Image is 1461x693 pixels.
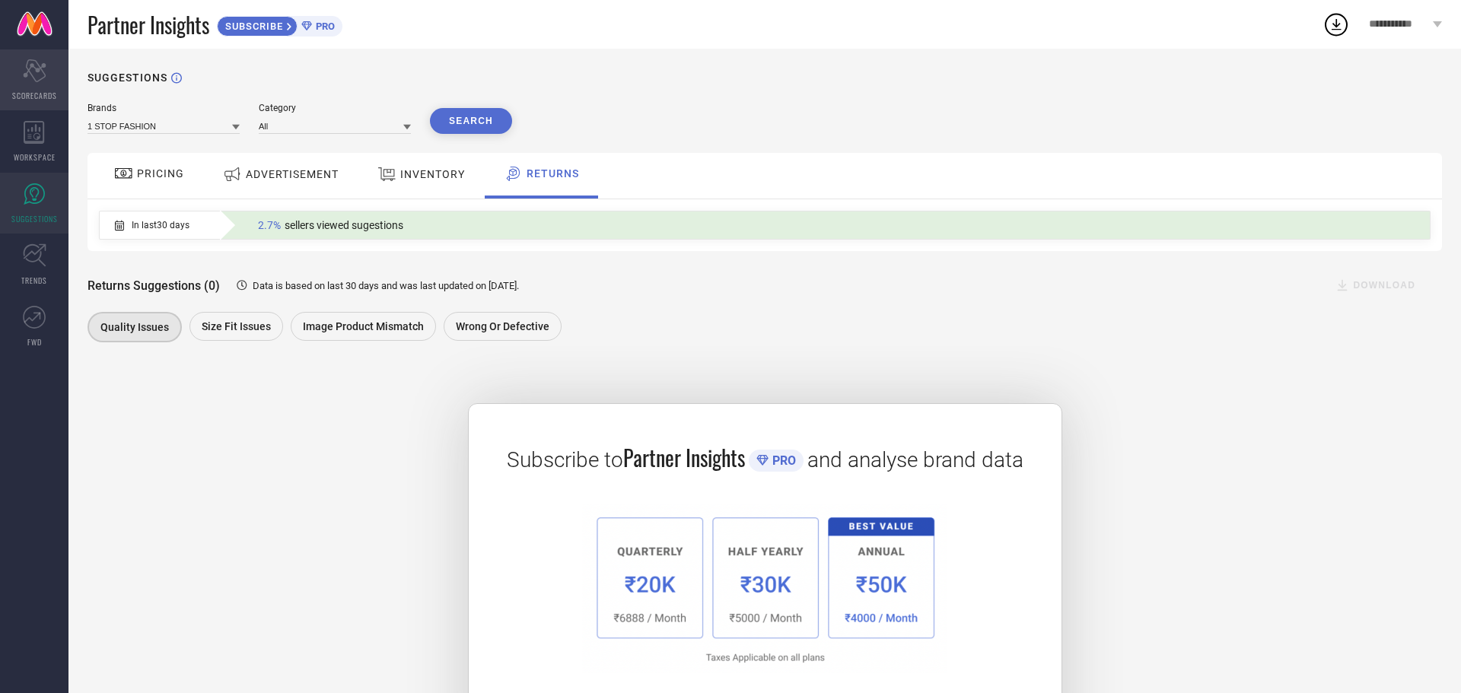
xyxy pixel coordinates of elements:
span: Size fit issues [202,320,271,332]
span: SUBSCRIBE [218,21,287,32]
span: INVENTORY [400,168,465,180]
span: SCORECARDS [12,90,57,101]
div: Percentage of sellers who have viewed suggestions for the current Insight Type [250,215,411,235]
span: Quality issues [100,321,169,333]
span: sellers viewed sugestions [285,219,403,231]
img: 1a6fb96cb29458d7132d4e38d36bc9c7.png [582,504,947,673]
span: PRO [312,21,335,32]
span: Returns Suggestions (0) [88,278,220,293]
button: Search [430,108,512,134]
span: In last 30 days [132,220,189,230]
span: TRENDS [21,275,47,286]
div: Open download list [1323,11,1350,38]
span: ADVERTISEMENT [246,168,339,180]
h1: SUGGESTIONS [88,72,167,84]
span: Partner Insights [88,9,209,40]
span: PRICING [137,167,184,180]
span: Wrong or Defective [456,320,549,332]
span: Image product mismatch [303,320,424,332]
span: Data is based on last 30 days and was last updated on [DATE] . [253,280,519,291]
span: 2.7% [258,219,281,231]
div: Brands [88,103,240,113]
span: FWD [27,336,42,348]
span: WORKSPACE [14,151,56,163]
span: and analyse brand data [807,447,1023,472]
a: SUBSCRIBEPRO [217,12,342,37]
div: Category [259,103,411,113]
span: Partner Insights [623,442,745,473]
span: Subscribe to [507,447,623,472]
span: PRO [769,453,796,468]
span: SUGGESTIONS [11,213,58,224]
span: RETURNS [527,167,579,180]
